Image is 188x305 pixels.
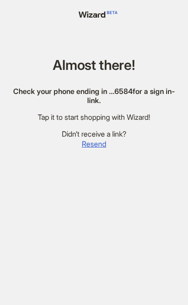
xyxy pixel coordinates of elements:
button: Resend [81,139,107,150]
h1: Almost there! [11,58,177,73]
div: Check your phone ending in … 6584 for a sign in-link. [11,87,177,106]
span: Resend [82,139,106,149]
div: Didn’t receive a link? [11,129,177,139]
div: Tap it to start shopping with Wizard! [11,113,177,122]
